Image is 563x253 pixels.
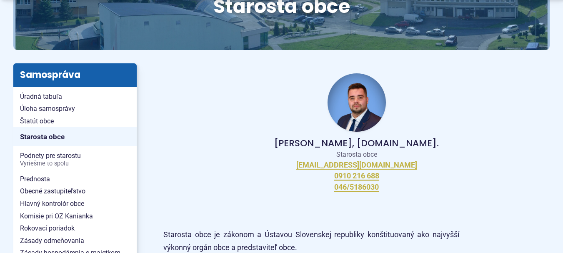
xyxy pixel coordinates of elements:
[13,127,137,146] a: Starosta obce
[177,150,536,159] p: Starosta obce
[13,210,137,223] a: Komisie pri OZ Kanianka
[20,198,130,210] span: Hlavný kontrolór obce
[20,90,130,103] span: Úradná tabuľa
[13,150,137,169] a: Podnety pre starostuVyriešme to spolu
[20,210,130,223] span: Komisie pri OZ Kanianka
[20,173,130,185] span: Prednosta
[13,90,137,103] a: Úradná tabuľa
[13,198,137,210] a: Hlavný kontrolór obce
[328,73,386,132] img: Fotka - starosta obce
[13,103,137,115] a: Úloha samosprávy
[13,115,137,128] a: Štatút obce
[20,150,130,169] span: Podnety pre starostu
[334,171,379,181] a: 0910 216 688
[13,173,137,185] a: Prednosta
[20,103,130,115] span: Úloha samosprávy
[13,63,137,87] h3: Samospráva
[13,185,137,198] a: Obecné zastupiteľstvo
[20,222,130,235] span: Rokovací poriadok
[177,138,536,148] p: [PERSON_NAME], [DOMAIN_NAME].
[13,235,137,247] a: Zásady odmeňovania
[20,185,130,198] span: Obecné zastupiteľstvo
[296,160,417,170] a: [EMAIL_ADDRESS][DOMAIN_NAME]
[20,130,130,143] span: Starosta obce
[13,222,137,235] a: Rokovací poriadok
[20,235,130,247] span: Zásady odmeňovania
[20,115,130,128] span: Štatút obce
[334,183,379,192] a: 046/5186030
[20,160,130,167] span: Vyriešme to spolu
